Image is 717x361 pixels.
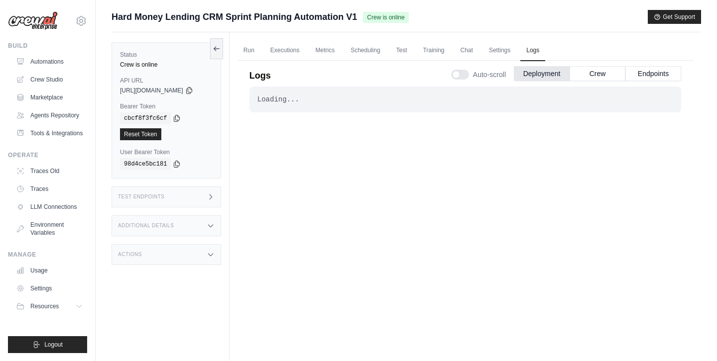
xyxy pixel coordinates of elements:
button: Resources [12,298,87,314]
button: Logout [8,336,87,353]
a: Marketplace [12,90,87,105]
a: Chat [455,40,479,61]
span: Hard Money Lending CRM Sprint Planning Automation V1 [112,10,357,24]
a: Traces Old [12,163,87,179]
h3: Additional Details [118,223,174,229]
a: Test [390,40,413,61]
button: Get Support [648,10,701,24]
a: Agents Repository [12,107,87,123]
h3: Actions [118,252,142,258]
code: 98d4ce5bc181 [120,158,171,170]
h3: Test Endpoints [118,194,165,200]
img: Logo [8,11,58,30]
div: Operate [8,151,87,159]
a: Settings [12,280,87,296]
label: Bearer Token [120,102,213,110]
span: Logout [44,341,63,349]
div: Manage [8,251,87,259]
a: Traces [12,181,87,197]
button: Endpoints [625,66,681,81]
a: LLM Connections [12,199,87,215]
a: Run [238,40,260,61]
a: Tools & Integrations [12,125,87,141]
a: Usage [12,263,87,278]
div: Build [8,42,87,50]
label: Status [120,51,213,59]
a: Reset Token [120,128,161,140]
a: Executions [264,40,306,61]
a: Environment Variables [12,217,87,241]
a: Crew Studio [12,72,87,88]
a: Scheduling [345,40,386,61]
div: Crew is online [120,61,213,69]
a: Logs [520,40,545,61]
span: [URL][DOMAIN_NAME] [120,87,183,94]
a: Settings [483,40,516,61]
span: Auto-scroll [473,70,506,80]
div: Loading... [257,94,673,104]
label: API URL [120,77,213,85]
a: Metrics [310,40,341,61]
a: Automations [12,54,87,70]
button: Crew [570,66,625,81]
span: Resources [30,302,59,310]
button: Deployment [514,66,570,81]
code: cbcf8f3fc6cf [120,112,171,124]
label: User Bearer Token [120,148,213,156]
p: Logs [249,69,271,83]
span: Crew is online [363,12,408,23]
a: Training [417,40,451,61]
